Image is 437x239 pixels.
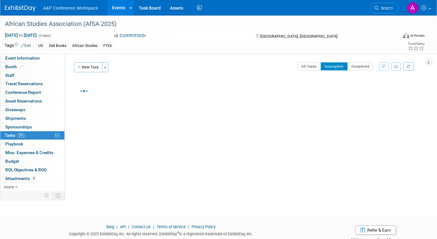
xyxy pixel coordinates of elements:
span: A&P Conference Workspace [43,6,98,10]
button: Incomplete [321,62,348,70]
img: Amanda Oney [407,2,418,14]
a: Playbook [0,140,64,148]
button: Completed [347,62,373,70]
span: | [187,224,191,229]
span: Misc. Expenses & Credits [5,150,53,155]
span: [DATE] [DATE] [5,32,37,38]
img: loading... [80,90,88,92]
div: In-Person [410,33,425,38]
a: ROI, Objectives & ROO [0,166,64,174]
a: Refer & Earn [355,225,396,235]
div: Copyright © 2025 ExhibitDay, Inc. All rights reserved. ExhibitDay is a registered trademark of Ex... [5,230,317,237]
span: 4 [31,176,36,181]
a: API [120,224,126,229]
span: | [152,224,156,229]
span: (3 days) [38,34,51,38]
a: Tasks20% [0,131,64,140]
a: Budget [0,157,64,166]
span: | [115,224,119,229]
a: Privacy Policy [192,224,216,229]
a: Misc. Expenses & Credits [0,149,64,157]
span: | [127,224,131,229]
span: Shipments [5,116,26,121]
a: more [0,183,64,191]
span: Travel Reservations [5,81,43,86]
span: Tasks [5,133,25,138]
span: Budget [5,159,19,164]
a: Travel Reservations [0,80,64,88]
div: FY26 [101,43,114,49]
td: Toggle Event Tabs [52,191,65,199]
span: more [4,184,14,189]
span: to [18,33,24,38]
span: ROI, Objectives & ROO [5,167,47,172]
a: Edit [21,44,31,48]
span: Playbook [5,141,23,146]
div: African Studies [70,43,99,49]
a: Refresh [403,62,414,70]
div: African Studies Association (AfSA 2025) [3,19,389,30]
a: Blog [106,224,114,229]
td: Tags [5,42,31,49]
span: [GEOGRAPHIC_DATA], [GEOGRAPHIC_DATA] [260,34,337,39]
span: Conference Report [5,90,41,95]
button: Committed [112,32,149,39]
a: Giveaways [0,106,64,114]
span: Asset Reservations [5,99,42,103]
span: Event Information [5,56,40,61]
i: Booth reservation complete [20,65,23,68]
span: Attachments [5,176,36,181]
div: Zed Books [47,43,68,49]
span: Sponsorships [5,124,32,129]
a: Booth [0,63,64,71]
a: Asset Reservations [0,97,64,105]
span: Staff [5,73,14,78]
a: Terms of Service [157,224,186,229]
td: Personalize Event Tab Strip [41,191,52,199]
span: Search [379,6,393,10]
a: Shipments [0,114,64,123]
span: 20% [17,133,25,138]
a: Attachments4 [0,174,64,183]
a: Event Information [0,54,64,62]
a: Search [370,3,399,14]
a: Conference Report [0,88,64,97]
div: Event Format [362,32,425,41]
button: All Tasks [297,62,321,70]
a: Sponsorships [0,123,64,131]
img: ExhibitDay [5,5,36,11]
div: Event Rating [408,42,424,45]
a: Staff [0,71,64,80]
button: New Task [74,62,102,72]
img: Format-Inperson.png [403,33,409,38]
a: Contact Us [132,224,151,229]
div: US [36,43,45,49]
span: Giveaways [5,107,25,112]
sup: ® [177,231,179,234]
span: Booth [5,64,24,69]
